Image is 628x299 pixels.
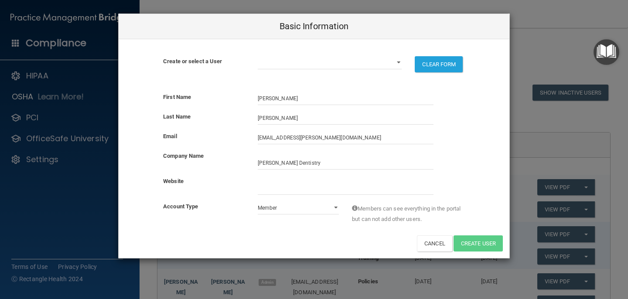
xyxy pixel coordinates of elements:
b: Email [163,133,177,139]
button: Open Resource Center [594,39,619,65]
b: Account Type [163,203,198,210]
b: First Name [163,94,191,100]
button: Cancel [417,235,452,251]
b: Last Name [163,113,191,120]
b: Company Name [163,153,204,159]
span: Members can see everything in the portal but can not add other users. [352,204,465,224]
button: Create User [454,235,503,251]
b: Website [163,178,184,184]
div: Basic Information [119,14,509,39]
button: CLEAR FORM [415,56,463,72]
b: Create or select a User [163,58,222,65]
